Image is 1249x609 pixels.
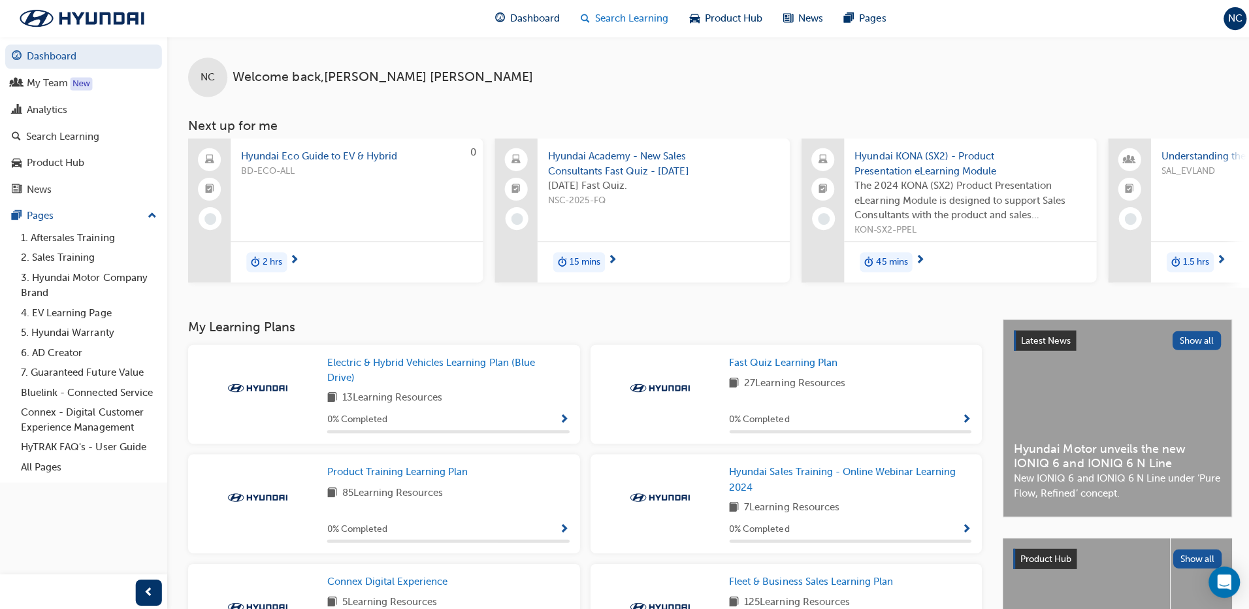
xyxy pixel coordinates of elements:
[958,413,968,425] span: Show Progress
[1018,334,1067,345] span: Latest News
[204,212,216,224] span: learningRecordVerb_NONE-icon
[1121,212,1133,224] span: learningRecordVerb_NONE-icon
[221,489,293,502] img: Trak
[250,253,259,270] span: duration-icon
[27,76,68,91] div: My Team
[568,5,677,32] a: search-iconSearch Learning
[1122,151,1131,168] span: people-icon
[579,10,588,27] span: search-icon
[622,489,694,502] img: Trak
[469,146,475,157] span: 0
[204,180,214,197] span: booktick-icon
[16,227,161,248] a: 1. Aftersales Training
[727,574,890,585] span: Fleet & Business Sales Learning Plan
[16,382,161,402] a: Bluelink - Connected Service
[12,184,22,195] span: news-icon
[16,361,161,382] a: 7. Guaranteed Future Value
[727,354,840,369] a: Fast Quiz Learning Plan
[12,78,22,90] span: people-icon
[326,463,472,478] a: Product Training Learning Plan
[510,212,521,224] span: learningRecordVerb_NONE-icon
[326,574,446,585] span: Connex Digital Experience
[770,5,831,32] a: news-iconNews
[852,178,1082,222] span: The 2024 KONA (SX2) Product Presentation eLearning Module is designed to support Sales Consultant...
[5,97,161,122] a: Analytics
[727,593,737,609] span: book-icon
[1205,565,1236,596] div: Open Intercom Messenger
[5,124,161,148] a: Search Learning
[727,572,896,587] a: Fleet & Business Sales Learning Plan
[16,401,161,436] a: Connex - Digital Customer Experience Management
[677,5,770,32] a: car-iconProduct Hub
[326,484,336,500] span: book-icon
[326,593,336,609] span: book-icon
[240,163,471,178] span: BD-ECO-ALL
[326,354,568,384] a: Electric & Hybrid Vehicles Learning Plan (Blue Drive)
[16,436,161,456] a: HyTRAK FAQ's - User Guide
[558,519,568,536] button: Show Progress
[999,318,1228,516] a: Latest NewsShow allHyundai Motor unveils the new IONIQ 6 and IONIQ 6 N LineNew IONIQ 6 and IONIQ ...
[200,70,214,85] span: NC
[856,11,883,26] span: Pages
[799,138,1093,282] a: Hyundai KONA (SX2) - Product Presentation eLearning ModuleThe 2024 KONA (SX2) Product Presentatio...
[187,318,979,333] h3: My Learning Plans
[687,10,697,27] span: car-icon
[262,254,282,269] span: 2 hrs
[510,180,519,197] span: booktick-icon
[742,593,847,609] span: 125 Learning Resources
[341,593,436,609] span: 5 Learning Resources
[912,254,922,266] span: next-icon
[27,208,54,223] div: Pages
[289,254,299,266] span: next-icon
[958,522,968,534] span: Show Progress
[27,182,52,197] div: News
[727,374,737,391] span: book-icon
[204,151,214,168] span: laptop-icon
[326,355,533,382] span: Electric & Hybrid Vehicles Learning Plan (Blue Drive)
[5,44,161,69] a: Dashboard
[508,11,558,26] span: Dashboard
[326,411,386,426] span: 0 % Completed
[144,583,154,599] span: prev-icon
[27,155,84,170] div: Product Hub
[341,484,442,500] span: 85 Learning Resources
[727,463,969,493] a: Hyundai Sales Training - Online Webinar Learning 2024
[1169,548,1218,567] button: Show all
[70,77,92,90] div: Tooltip anchor
[873,254,905,269] span: 45 mins
[816,180,825,197] span: booktick-icon
[546,193,777,208] span: NSC-2025-FQ
[12,157,22,169] span: car-icon
[958,410,968,427] button: Show Progress
[326,520,386,535] span: 0 % Completed
[558,522,568,534] span: Show Progress
[5,42,161,203] button: DashboardMy TeamAnalyticsSearch LearningProduct HubNews
[510,151,519,168] span: laptop-icon
[12,104,22,116] span: chart-icon
[326,572,451,587] a: Connex Digital Experience
[326,389,336,405] span: book-icon
[1167,253,1176,270] span: duration-icon
[1010,547,1218,568] a: Product HubShow all
[862,253,871,270] span: duration-icon
[1220,7,1242,30] button: NC
[5,71,161,95] a: My Team
[1169,330,1218,349] button: Show all
[742,498,837,514] span: 7 Learning Resources
[16,267,161,302] a: 3. Hyundai Motor Company Brand
[958,519,968,536] button: Show Progress
[326,465,466,476] span: Product Training Learning Plan
[12,210,22,222] span: pages-icon
[16,302,161,322] a: 4. EV Learning Page
[852,148,1082,178] span: Hyundai KONA (SX2) - Product Presentation eLearning Module
[1179,254,1205,269] span: 1.5 hrs
[1011,329,1217,350] a: Latest NewsShow all
[16,456,161,476] a: All Pages
[1011,440,1217,470] span: Hyundai Motor unveils the new IONIQ 6 and IONIQ 6 N Line
[147,207,156,224] span: up-icon
[852,222,1082,237] span: KON-SX2-PPEL
[167,118,1249,133] h3: Next up for me
[26,129,99,144] div: Search Learning
[16,247,161,267] a: 2. Sales Training
[727,465,953,491] span: Hyundai Sales Training - Online Webinar Learning 2024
